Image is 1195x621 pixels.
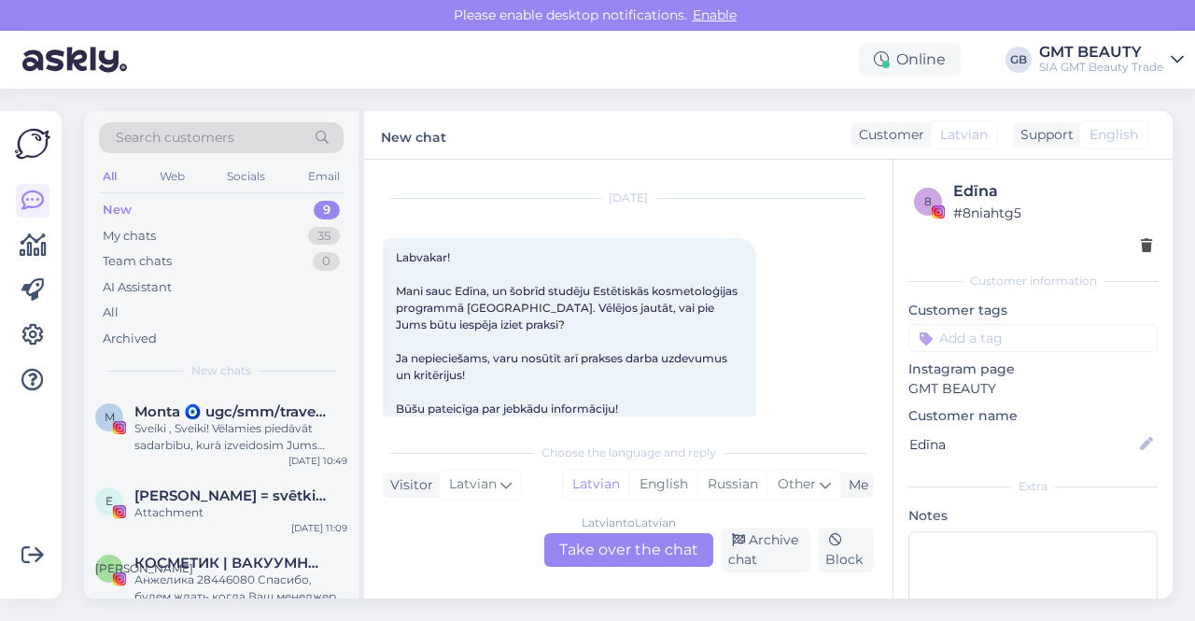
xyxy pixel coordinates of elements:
[103,201,132,219] div: New
[908,301,1158,320] p: Customer tags
[105,410,115,424] span: M
[544,533,713,567] div: Take over the chat
[818,528,874,572] div: Block
[103,303,119,322] div: All
[1090,125,1138,145] span: English
[940,125,988,145] span: Latvian
[851,125,924,145] div: Customer
[383,190,874,206] div: [DATE]
[924,194,932,208] span: 8
[859,43,961,77] div: Online
[383,475,433,495] div: Visitor
[908,360,1158,379] p: Instagram page
[105,494,113,508] span: E
[908,506,1158,526] p: Notes
[1039,45,1184,75] a: GMT BEAUTYSIA GMT Beauty Trade
[15,126,50,162] img: Askly Logo
[908,324,1158,352] input: Add a tag
[116,128,234,148] span: Search customers
[308,227,340,246] div: 35
[103,330,157,348] div: Archived
[134,403,329,420] span: Monta 🧿 ugc/smm/traveler/social media/
[103,227,156,246] div: My chats
[103,252,172,271] div: Team chats
[134,555,329,572] span: КОСМЕТИК | ВАКУУМНЫЙ МАССАЖ | РИГА
[687,7,742,23] span: Enable
[721,528,811,572] div: Archive chat
[396,250,740,500] span: Labvakar! Mani sauc Edīna, un šobrīd studēju Estētiskās kosmetoloģijas programmā [GEOGRAPHIC_DATA...
[291,521,347,535] div: [DATE] 11:09
[304,164,344,189] div: Email
[313,252,340,271] div: 0
[381,122,446,148] label: New chat
[103,278,172,297] div: AI Assistant
[1005,47,1032,73] div: GB
[908,273,1158,289] div: Customer information
[1039,60,1163,75] div: SIA GMT Beauty Trade
[697,471,767,499] div: Russian
[449,474,497,495] span: Latvian
[156,164,189,189] div: Web
[134,487,329,504] span: Eva Šimo = svētki & prakses mieram & līdzsvaram
[288,454,347,468] div: [DATE] 10:49
[841,475,868,495] div: Me
[1039,45,1163,60] div: GMT BEAUTY
[134,504,347,521] div: Attachment
[191,362,251,379] span: New chats
[953,180,1152,203] div: Edīna
[223,164,269,189] div: Socials
[953,203,1152,223] div: # 8niahtg5
[314,201,340,219] div: 9
[563,471,629,499] div: Latvian
[582,515,676,531] div: Latvian to Latvian
[383,445,874,461] div: Choose the language and reply
[1013,125,1074,145] div: Support
[95,561,193,575] span: [PERSON_NAME]
[908,478,1158,495] div: Extra
[908,406,1158,426] p: Customer name
[908,379,1158,399] p: GMT BEAUTY
[99,164,120,189] div: All
[134,420,347,454] div: Sveiki , Sveiki! Vēlamies piedāvāt sadarbību, kurā izveidosim Jums video saturu 3 klipu cena ir 7...
[778,475,816,492] span: Other
[909,434,1136,455] input: Add name
[134,572,347,605] div: Анжелика 28446080 Спасибо, будем ждать когда Ваш менеджер свяжется с нами. Хорошего дня! 🌷
[629,471,697,499] div: English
